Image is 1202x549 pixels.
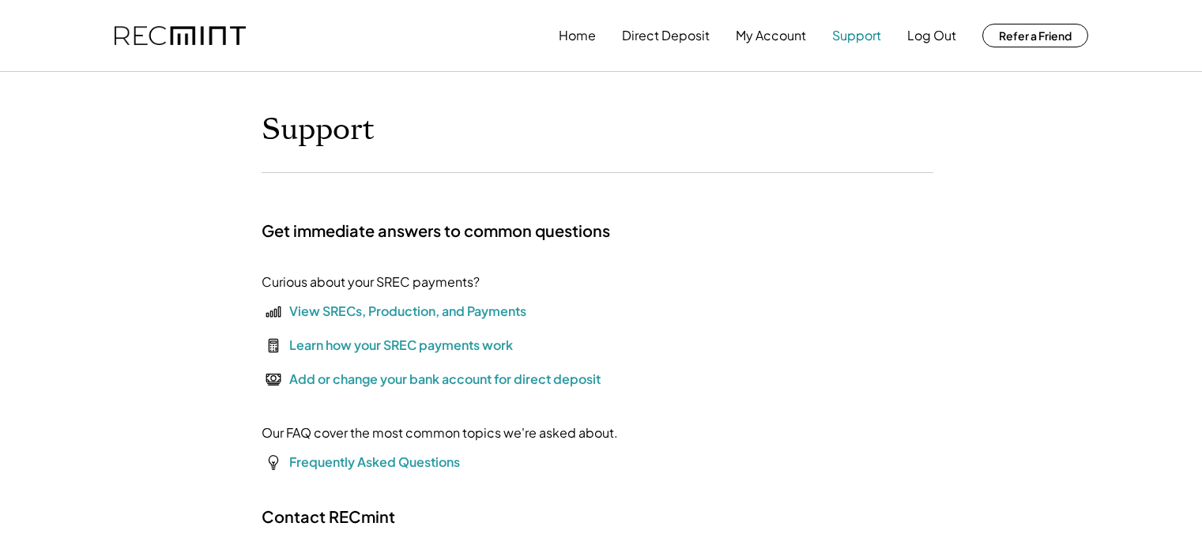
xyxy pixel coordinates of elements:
div: Add or change your bank account for direct deposit [289,370,601,389]
button: Log Out [907,20,956,51]
button: Home [559,20,596,51]
h2: Get immediate answers to common questions [262,220,610,241]
button: Direct Deposit [622,20,710,51]
div: Curious about your SREC payments? [262,273,480,291]
div: View SRECs, Production, and Payments [289,302,526,321]
div: Our FAQ cover the most common topics we're asked about. [262,423,618,442]
a: Frequently Asked Questions [289,453,460,470]
img: recmint-logotype%403x.png [115,26,246,46]
h2: Contact RECmint [262,506,395,527]
button: My Account [736,20,806,51]
h1: Support [262,111,375,149]
div: Learn how your SREC payments work [289,336,513,355]
button: Refer a Friend [982,24,1088,47]
button: Support [832,20,881,51]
